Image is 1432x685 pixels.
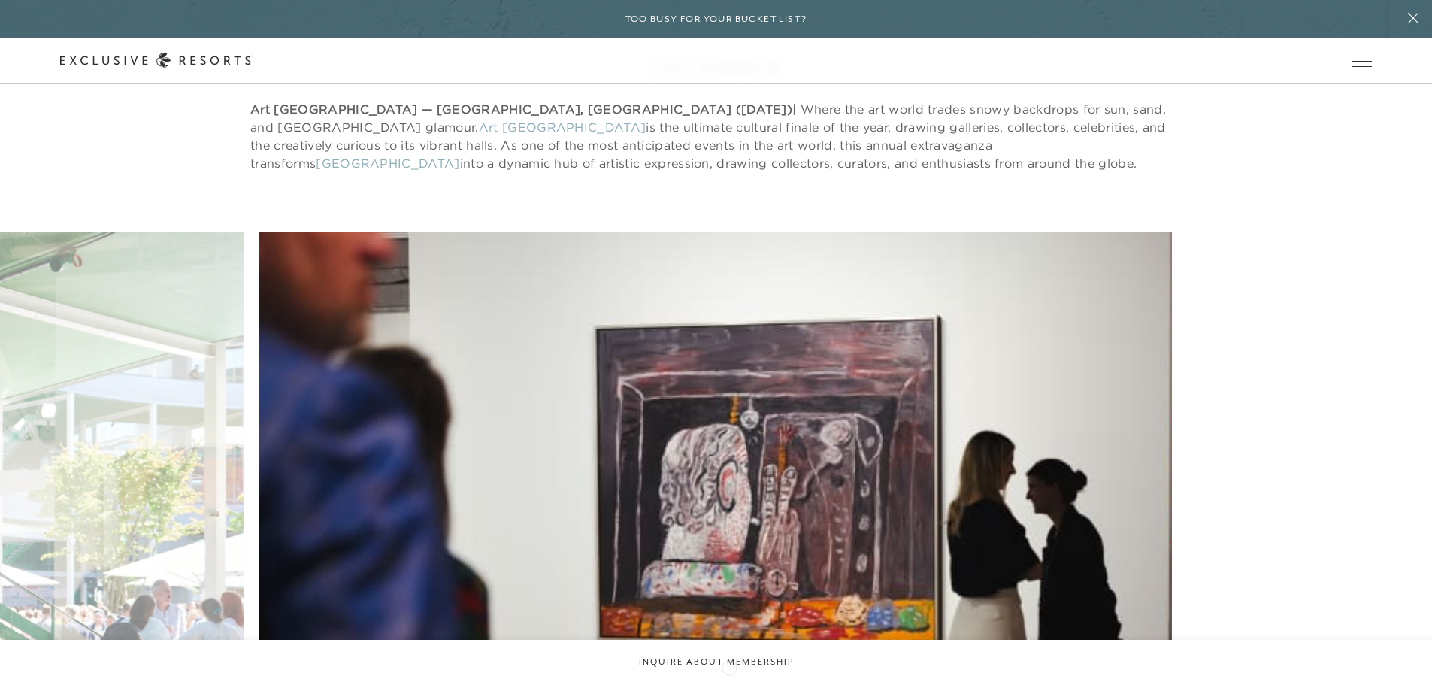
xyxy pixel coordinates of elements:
[1352,56,1372,66] button: Open navigation
[479,120,646,135] a: Art [GEOGRAPHIC_DATA]
[250,100,1182,172] p: | Where the art world trades snowy backdrops for sun, sand, and [GEOGRAPHIC_DATA] glamour. is the...
[1363,616,1432,685] iframe: Qualified Messenger
[250,102,792,117] strong: Art [GEOGRAPHIC_DATA] — [GEOGRAPHIC_DATA], [GEOGRAPHIC_DATA] ([DATE])
[316,156,459,171] a: [GEOGRAPHIC_DATA]
[625,12,807,26] h6: Too busy for your bucket list?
